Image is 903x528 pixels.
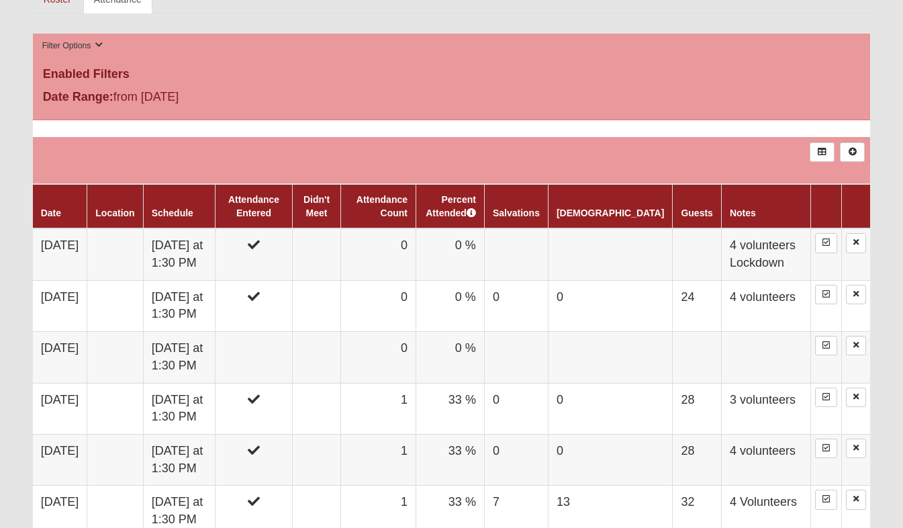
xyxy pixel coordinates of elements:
[840,142,865,162] a: Alt+N
[143,332,216,383] td: [DATE] at 1:30 PM
[484,280,548,331] td: 0
[673,434,721,485] td: 28
[673,280,721,331] td: 24
[416,228,485,280] td: 0 %
[341,332,416,383] td: 0
[341,383,416,434] td: 1
[673,184,721,228] th: Guests
[815,490,837,509] a: Enter Attendance
[815,388,837,407] a: Enter Attendance
[33,383,87,434] td: [DATE]
[721,228,810,280] td: 4 volunteers Lockdown
[810,142,835,162] a: Export to Excel
[341,434,416,485] td: 1
[143,280,216,331] td: [DATE] at 1:30 PM
[341,228,416,280] td: 0
[846,490,866,509] a: Delete
[33,228,87,280] td: [DATE]
[548,184,672,228] th: [DEMOGRAPHIC_DATA]
[416,434,485,485] td: 33 %
[846,233,866,253] a: Delete
[341,280,416,331] td: 0
[815,439,837,458] a: Enter Attendance
[41,208,61,218] a: Date
[548,383,672,434] td: 0
[484,383,548,434] td: 0
[43,88,113,106] label: Date Range:
[33,280,87,331] td: [DATE]
[815,285,837,304] a: Enter Attendance
[721,280,810,331] td: 4 volunteers
[416,383,485,434] td: 33 %
[548,434,672,485] td: 0
[721,434,810,485] td: 4 volunteers
[673,383,721,434] td: 28
[33,332,87,383] td: [DATE]
[846,439,866,458] a: Delete
[815,233,837,253] a: Enter Attendance
[303,194,330,218] a: Didn't Meet
[33,434,87,485] td: [DATE]
[152,208,193,218] a: Schedule
[484,434,548,485] td: 0
[846,388,866,407] a: Delete
[143,434,216,485] td: [DATE] at 1:30 PM
[721,383,810,434] td: 3 volunteers
[730,208,756,218] a: Notes
[416,280,485,331] td: 0 %
[357,194,408,218] a: Attendance Count
[143,383,216,434] td: [DATE] at 1:30 PM
[416,332,485,383] td: 0 %
[426,194,476,218] a: Percent Attended
[846,336,866,355] a: Delete
[228,194,279,218] a: Attendance Entered
[548,280,672,331] td: 0
[33,88,312,109] div: from [DATE]
[143,228,216,280] td: [DATE] at 1:30 PM
[815,336,837,355] a: Enter Attendance
[43,67,861,82] h4: Enabled Filters
[484,184,548,228] th: Salvations
[38,39,107,53] button: Filter Options
[846,285,866,304] a: Delete
[95,208,134,218] a: Location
